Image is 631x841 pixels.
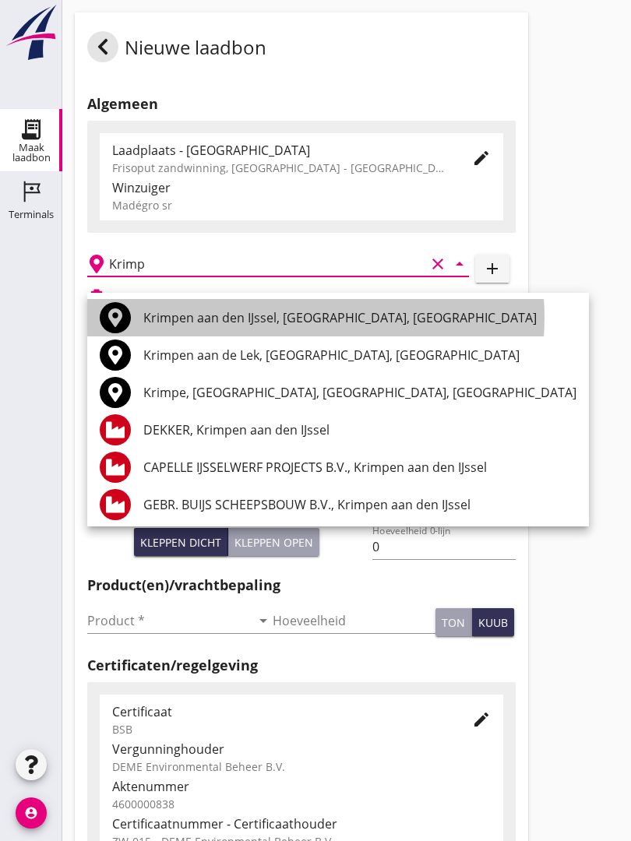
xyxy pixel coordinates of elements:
[143,308,576,327] div: Krimpen aan den IJssel, [GEOGRAPHIC_DATA], [GEOGRAPHIC_DATA]
[273,608,436,633] input: Hoeveelheid
[143,458,576,477] div: CAPELLE IJSSELWERF PROJECTS B.V., Krimpen aan den IJssel
[9,209,54,220] div: Terminals
[228,528,319,556] button: Kleppen open
[109,252,425,276] input: Losplaats
[428,255,447,273] i: clear
[435,608,472,636] button: ton
[112,721,447,737] div: BSB
[87,608,251,633] input: Product *
[478,614,508,631] div: kuub
[87,575,516,596] h2: Product(en)/vrachtbepaling
[483,259,502,278] i: add
[112,815,491,833] div: Certificaatnummer - Certificaathouder
[112,290,192,304] h2: Beladen vaartuig
[140,534,221,551] div: Kleppen dicht
[112,197,491,213] div: Madégro sr
[472,710,491,729] i: edit
[234,534,313,551] div: Kleppen open
[112,796,491,812] div: 4600000838
[112,178,491,197] div: Winzuiger
[143,346,576,364] div: Krimpen aan de Lek, [GEOGRAPHIC_DATA], [GEOGRAPHIC_DATA]
[112,160,447,176] div: Frisoput zandwinning, [GEOGRAPHIC_DATA] - [GEOGRAPHIC_DATA].
[87,93,516,114] h2: Algemeen
[112,758,491,775] div: DEME Environmental Beheer B.V.
[16,797,47,829] i: account_circle
[112,702,447,721] div: Certificaat
[87,31,266,69] div: Nieuwe laadbon
[134,528,228,556] button: Kleppen dicht
[450,255,469,273] i: arrow_drop_down
[143,495,576,514] div: GEBR. BUIJS SCHEEPSBOUW B.V., Krimpen aan den IJssel
[3,4,59,62] img: logo-small.a267ee39.svg
[472,608,514,636] button: kuub
[143,383,576,402] div: Krimpe, [GEOGRAPHIC_DATA], [GEOGRAPHIC_DATA], [GEOGRAPHIC_DATA]
[372,534,515,559] input: Hoeveelheid 0-lijn
[112,740,491,758] div: Vergunninghouder
[112,141,447,160] div: Laadplaats - [GEOGRAPHIC_DATA]
[254,611,273,630] i: arrow_drop_down
[472,149,491,167] i: edit
[87,655,516,676] h2: Certificaten/regelgeving
[112,777,491,796] div: Aktenummer
[442,614,465,631] div: ton
[143,420,576,439] div: DEKKER, Krimpen aan den IJssel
